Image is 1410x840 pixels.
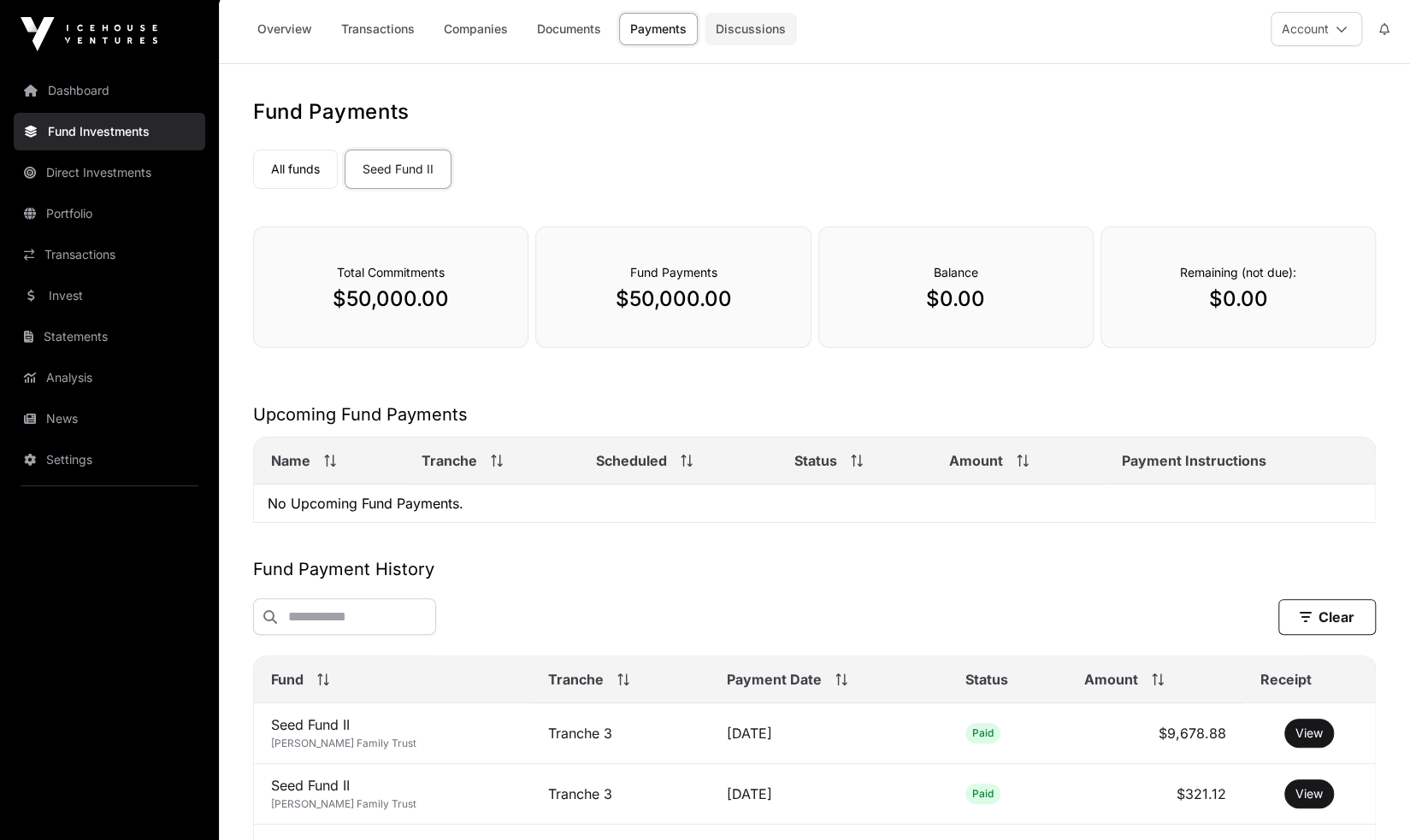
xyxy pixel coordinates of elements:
[727,669,822,690] span: Payment Date
[965,669,1008,690] span: Status
[596,450,667,471] span: Scheduled
[253,402,1376,426] h2: Upcoming Fund Payments
[1180,265,1296,279] span: Remaining (not due):
[570,285,776,313] p: $50,000.00
[1295,785,1323,802] a: View
[1284,779,1334,808] button: View
[1271,12,1362,46] button: Account
[14,113,205,150] a: Fund Investments
[271,797,416,810] span: [PERSON_NAME] Family Trust
[548,669,604,690] span: Tranche
[271,669,304,690] span: Fund
[14,277,205,314] a: Invest
[1284,719,1334,748] button: View
[972,787,994,801] span: Paid
[1260,669,1312,690] span: Receipt
[1278,599,1376,635] button: Clear
[253,150,338,189] a: All funds
[433,13,519,45] a: Companies
[710,764,948,825] td: [DATE]
[345,150,451,189] a: Seed Fund II
[629,265,717,279] span: Fund Payments
[422,450,477,471] span: Tranche
[254,703,531,764] td: Seed Fund II
[14,154,205,191] a: Direct Investments
[531,764,709,825] td: Tranche 3
[705,13,797,45] a: Discussions
[1324,758,1410,840] iframe: Chat Widget
[14,72,205,109] a: Dashboard
[271,737,416,749] span: [PERSON_NAME] Family Trust
[14,236,205,273] a: Transactions
[1084,669,1138,690] span: Amount
[337,265,445,279] span: Total Commitments
[14,441,205,479] a: Settings
[1067,764,1242,825] td: $321.12
[710,703,948,764] td: [DATE]
[330,13,426,45] a: Transactions
[531,703,709,764] td: Tranche 3
[21,17,157,51] img: Icehouse Ventures Logo
[14,359,205,397] a: Analysis
[1136,285,1341,313] p: $0.00
[619,13,698,45] a: Payments
[271,450,310,471] span: Name
[246,13,323,45] a: Overview
[288,285,493,313] p: $50,000.00
[253,557,1376,581] h2: Fund Payment History
[14,195,205,232] a: Portfolio
[14,318,205,355] a: Statements
[14,400,205,438] a: News
[972,726,994,740] span: Paid
[934,265,978,279] span: Balance
[254,485,1375,523] td: No Upcoming Fund Payments.
[949,450,1003,471] span: Amount
[853,285,1059,313] p: $0.00
[1295,725,1323,742] a: View
[1067,703,1242,764] td: $9,678.88
[794,450,837,471] span: Status
[526,13,612,45] a: Documents
[1122,450,1266,471] span: Payment Instructions
[253,98,1376,126] h1: Fund Payments
[254,764,531,825] td: Seed Fund II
